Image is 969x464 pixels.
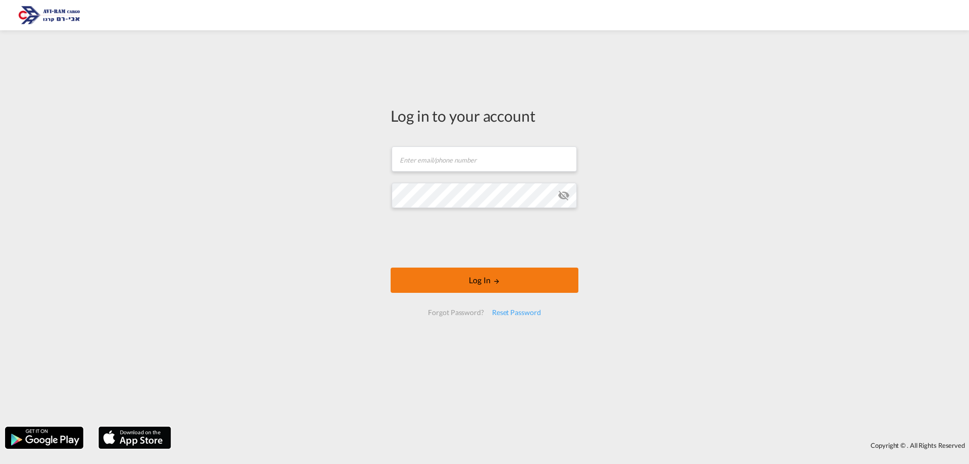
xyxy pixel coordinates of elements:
[424,303,488,322] div: Forgot Password?
[97,426,172,450] img: apple.png
[391,105,578,126] div: Log in to your account
[391,268,578,293] button: LOGIN
[408,218,561,257] iframe: reCAPTCHA
[4,426,84,450] img: google.png
[488,303,545,322] div: Reset Password
[176,437,969,454] div: Copyright © . All Rights Reserved
[558,189,570,201] md-icon: icon-eye-off
[15,4,83,27] img: 166978e0a5f911edb4280f3c7a976193.png
[392,146,577,172] input: Enter email/phone number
